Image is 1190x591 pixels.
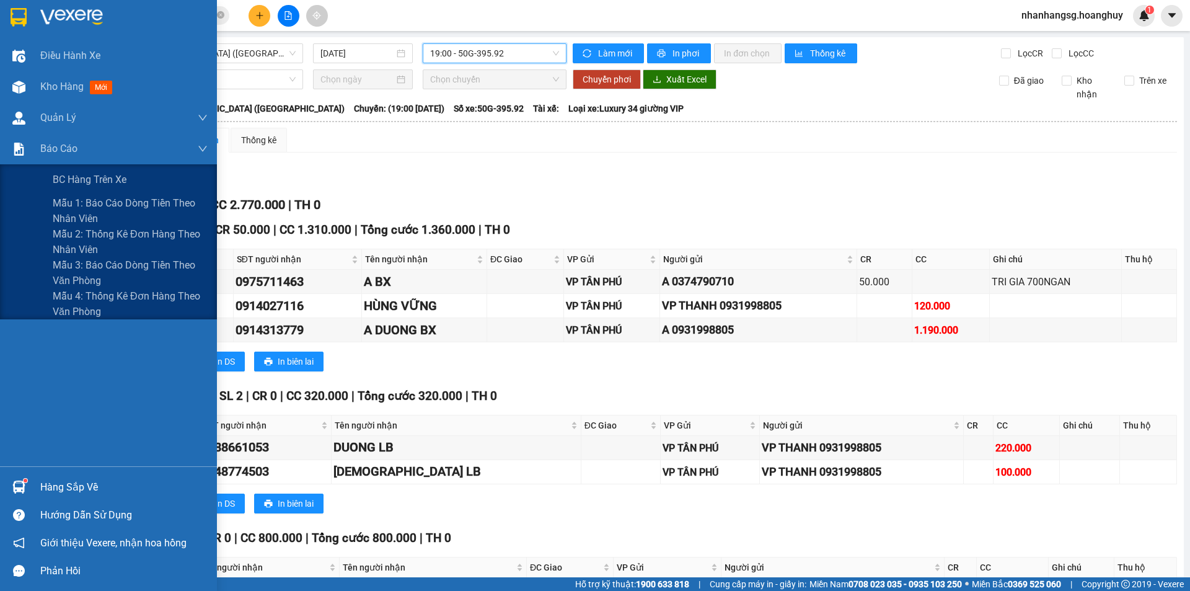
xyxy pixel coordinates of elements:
[364,296,485,316] div: HÙNG VỮNG
[490,252,551,266] span: ĐC Giao
[430,70,559,89] span: Chọn chuyến
[990,249,1122,270] th: Ghi chú
[53,172,126,187] span: BC hàng trên xe
[1064,47,1096,60] span: Lọc CC
[566,274,657,290] div: VP TÂN PHÚ
[312,531,416,545] span: Tổng cước 800.000
[662,297,855,314] div: VP THANH 0931998805
[40,48,100,63] span: Điều hành xe
[584,419,648,432] span: ĐC Giao
[53,226,208,257] span: Mẫu 2: Thống kê đơn hàng theo nhân viên
[90,81,112,94] span: mới
[762,439,961,456] div: VP THANH 0931998805
[217,10,224,22] span: close-circle
[364,272,485,291] div: A BX
[430,44,559,63] span: 19:00 - 50G-395.92
[365,252,474,266] span: Tên người nhận
[914,298,987,314] div: 120.000
[12,50,25,63] img: warehouse-icon
[211,197,285,212] span: CC 2.770.000
[306,5,328,27] button: aim
[280,389,283,403] span: |
[240,531,302,545] span: CC 800.000
[362,294,487,318] td: HÙNG VỮNG
[273,223,276,237] span: |
[1121,580,1130,589] span: copyright
[465,389,469,403] span: |
[320,47,394,60] input: 12/10/2025
[278,497,314,510] span: In biên lai
[848,579,962,589] strong: 0708 023 035 - 0935 103 250
[40,535,187,551] span: Giới thiệu Vexere, nhận hoa hồng
[288,197,291,212] span: |
[1060,415,1120,436] th: Ghi chú
[564,294,659,318] td: VP TÂN PHÚ
[1161,5,1183,27] button: caret-down
[255,11,264,20] span: plus
[198,113,208,123] span: down
[13,537,25,549] span: notification
[598,47,634,60] span: Làm mới
[661,436,760,460] td: VP TÂN PHÚ
[206,531,231,545] span: CR 0
[215,355,235,368] span: In DS
[573,43,644,63] button: syncLàm mới
[332,460,581,484] td: DIEU LB
[478,223,482,237] span: |
[219,389,243,403] span: SL 2
[663,440,757,456] div: VP TÂN PHÚ
[643,69,716,89] button: downloadXuất Excel
[454,102,524,115] span: Số xe: 50G-395.92
[13,565,25,577] span: message
[530,561,601,574] span: ĐC Giao
[663,464,757,480] div: VP TÂN PHÚ
[241,133,276,147] div: Thống kê
[573,69,641,89] button: Chuyển phơi
[662,321,855,339] div: A 0931998805
[13,509,25,521] span: question-circle
[355,223,358,237] span: |
[1009,74,1049,87] span: Đã giao
[332,436,581,460] td: DUONG LB
[472,389,497,403] span: TH 0
[199,436,332,460] td: 0388661053
[234,318,362,342] td: 0914313779
[198,144,208,154] span: down
[1145,6,1154,14] sup: 1
[11,8,27,27] img: logo-vxr
[335,419,568,432] span: Tên người nhận
[215,497,235,510] span: In DS
[763,419,951,432] span: Người gửi
[575,577,689,591] span: Hỗ trợ kỹ thuật:
[663,252,844,266] span: Người gửi
[53,288,208,319] span: Mẫu 4: Thống kê đơn hàng theo văn phòng
[710,577,806,591] span: Cung cấp máy in - giấy in:
[24,479,27,482] sup: 1
[795,49,805,59] span: bar-chart
[201,438,329,457] div: 0388661053
[252,389,277,403] span: CR 0
[192,352,245,371] button: printerIn DS
[664,419,747,432] span: VP Gửi
[420,531,423,545] span: |
[666,73,707,86] span: Xuất Excel
[280,223,351,237] span: CC 1.310.000
[1120,415,1177,436] th: Thu hộ
[566,298,657,314] div: VP TÂN PHÚ
[361,223,475,237] span: Tổng cước 1.360.000
[699,577,700,591] span: |
[1008,579,1061,589] strong: 0369 525 060
[333,462,579,481] div: [DEMOGRAPHIC_DATA] LB
[1070,577,1072,591] span: |
[12,112,25,125] img: warehouse-icon
[286,389,348,403] span: CC 320.000
[977,558,1049,578] th: CC
[278,355,314,368] span: In biên lai
[567,252,646,266] span: VP Gửi
[217,11,224,19] span: close-circle
[40,110,76,125] span: Quản Lý
[53,195,208,226] span: Mẫu 1: Báo cáo dòng tiền theo nhân viên
[1013,47,1045,60] span: Lọc CR
[583,49,593,59] span: sync
[294,197,320,212] span: TH 0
